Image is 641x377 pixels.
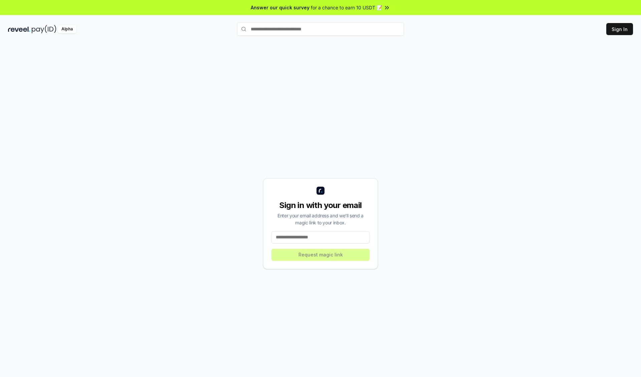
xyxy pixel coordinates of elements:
span: for a chance to earn 10 USDT 📝 [311,4,382,11]
span: Answer our quick survey [251,4,309,11]
img: logo_small [316,187,325,195]
img: pay_id [32,25,56,33]
div: Enter your email address and we’ll send a magic link to your inbox. [271,212,370,226]
button: Sign In [606,23,633,35]
div: Sign in with your email [271,200,370,211]
img: reveel_dark [8,25,30,33]
div: Alpha [58,25,76,33]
